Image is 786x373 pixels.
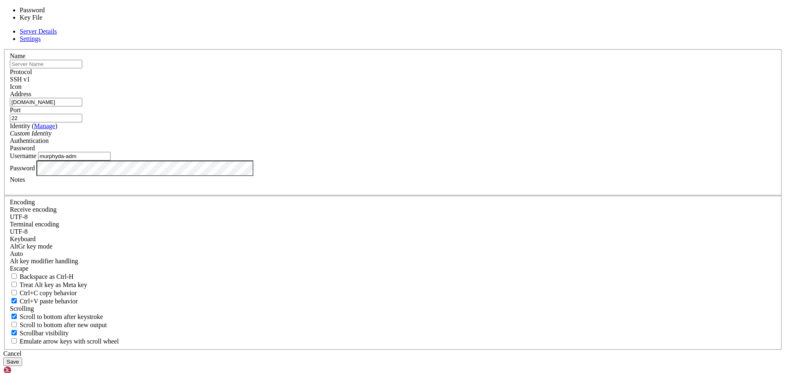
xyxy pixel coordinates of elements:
[10,228,776,235] div: UTF-8
[20,273,74,280] span: Backspace as Ctrl-H
[10,338,119,345] label: When using the alternative screen buffer, and DECCKM (Application Cursor Keys) is active, mouse w...
[10,122,57,129] label: Identity
[11,290,17,295] input: Ctrl+C copy behavior
[20,28,57,35] a: Server Details
[10,130,776,137] div: Custom Identity
[3,10,680,17] x-row: Name does not resolve
[11,282,17,287] input: Treat Alt key as Meta key
[10,213,28,220] span: UTF-8
[10,76,30,83] span: SSH v1
[3,3,680,10] x-row: ERROR: Unable to open connection:
[10,114,82,122] input: Port Number
[38,152,111,161] input: Login Username
[11,274,17,279] input: Backspace as Ctrl-H
[10,176,25,183] label: Notes
[20,330,69,337] span: Scrollbar visibility
[10,265,28,272] span: Escape
[32,122,57,129] span: ( )
[3,350,783,357] div: Cancel
[10,228,28,235] span: UTF-8
[10,250,776,258] div: Auto
[10,330,69,337] label: The vertical scrollbar mode.
[10,273,74,280] label: If true, the backspace should send BS ('\x08', aka ^H). Otherwise the backspace key should send '...
[10,221,59,228] label: The default terminal encoding. ISO-2022 enables character map translations (like graphics maps). ...
[20,289,77,296] span: Ctrl+C copy behavior
[10,60,82,68] input: Server Name
[10,106,21,113] label: Port
[10,130,52,137] i: Custom Identity
[10,313,103,320] label: Whether to scroll to the bottom on any keystroke.
[10,213,776,221] div: UTF-8
[11,314,17,319] input: Scroll to bottom after keystroke
[10,305,34,312] label: Scrolling
[10,68,32,75] label: Protocol
[11,322,17,327] input: Scroll to bottom after new output
[11,298,17,303] input: Ctrl+V paste behavior
[10,235,36,242] label: Keyboard
[20,338,119,345] span: Emulate arrow keys with scroll wheel
[10,90,31,97] label: Address
[3,17,7,24] div: (0, 2)
[10,164,35,171] label: Password
[11,330,17,335] input: Scrollbar visibility
[20,14,88,21] li: Key File
[20,313,103,320] span: Scroll to bottom after keystroke
[10,52,25,59] label: Name
[10,321,107,328] label: Scroll to bottom after new output.
[10,289,77,296] label: Ctrl-C copies if true, send ^C to host if false. Ctrl-Shift-C sends ^C to host if true, copies if...
[11,338,17,344] input: Emulate arrow keys with scroll wheel
[10,145,776,152] div: Password
[10,137,49,144] label: Authentication
[3,357,22,366] button: Save
[10,298,78,305] label: Ctrl+V pastes if true, sends ^V to host if false. Ctrl+Shift+V sends ^V to host if true, pastes i...
[10,199,35,206] label: Encoding
[10,152,36,159] label: Username
[10,206,56,213] label: Set the expected encoding for data received from the host. If the encodings do not match, visual ...
[10,281,87,288] label: Whether the Alt key acts as a Meta key or as a distinct Alt key.
[10,83,21,90] label: Icon
[20,7,88,14] li: Password
[20,321,107,328] span: Scroll to bottom after new output
[10,250,23,257] span: Auto
[10,76,776,83] div: SSH v1
[10,265,776,272] div: Escape
[20,35,41,42] a: Settings
[10,145,35,151] span: Password
[20,298,78,305] span: Ctrl+V paste behavior
[10,98,82,106] input: Host Name or IP
[20,281,87,288] span: Treat Alt key as Meta key
[34,122,55,129] a: Manage
[10,258,78,264] label: Controls how the Alt key is handled. Escape: Send an ESC prefix. 8-Bit: Add 128 to the typed char...
[10,243,52,250] label: Set the expected encoding for data received from the host. If the encodings do not match, visual ...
